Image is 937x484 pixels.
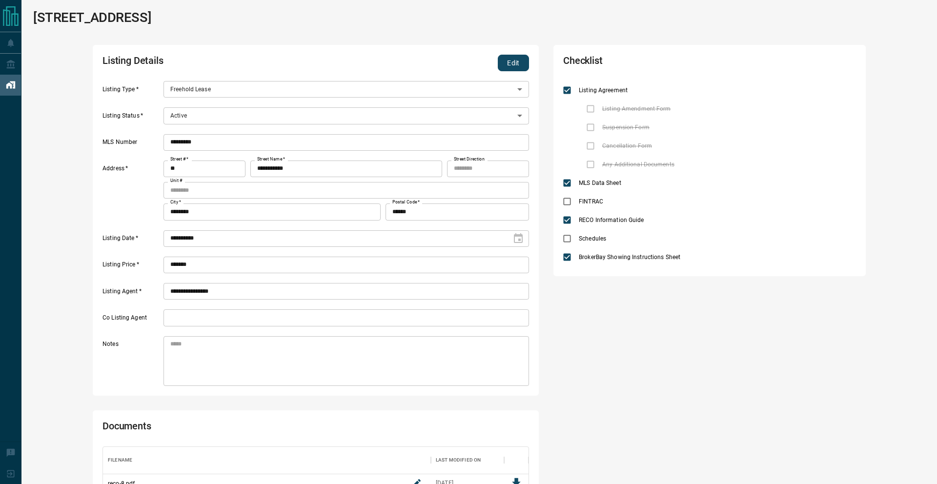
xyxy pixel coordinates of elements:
[33,10,151,25] h1: [STREET_ADDRESS]
[576,86,630,95] span: Listing Agreement
[576,179,624,187] span: MLS Data Sheet
[498,55,529,71] button: Edit
[576,253,683,262] span: BrokerBay Showing Instructions Sheet
[102,55,358,71] h2: Listing Details
[103,446,431,474] div: Filename
[102,287,161,300] label: Listing Agent
[102,420,358,437] h2: Documents
[102,112,161,124] label: Listing Status
[436,446,481,474] div: Last Modified On
[170,178,183,184] label: Unit #
[163,81,529,98] div: Freehold Lease
[102,261,161,273] label: Listing Price
[102,340,161,386] label: Notes
[102,164,161,220] label: Address
[102,234,161,247] label: Listing Date
[600,141,654,150] span: Cancellation Form
[102,85,161,98] label: Listing Type
[454,156,485,162] label: Street Direction
[600,123,652,132] span: Suspension Form
[576,234,609,243] span: Schedules
[163,107,529,124] div: Active
[170,199,181,205] label: City
[576,216,646,224] span: RECO Information Guide
[600,104,673,113] span: Listing Amendment Form
[257,156,285,162] label: Street Name
[576,197,606,206] span: FINTRAC
[170,156,188,162] label: Street #
[392,199,420,205] label: Postal Code
[563,55,739,71] h2: Checklist
[431,446,504,474] div: Last Modified On
[102,314,161,326] label: Co Listing Agent
[108,446,132,474] div: Filename
[600,160,677,169] span: Any Additional Documents
[102,138,161,151] label: MLS Number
